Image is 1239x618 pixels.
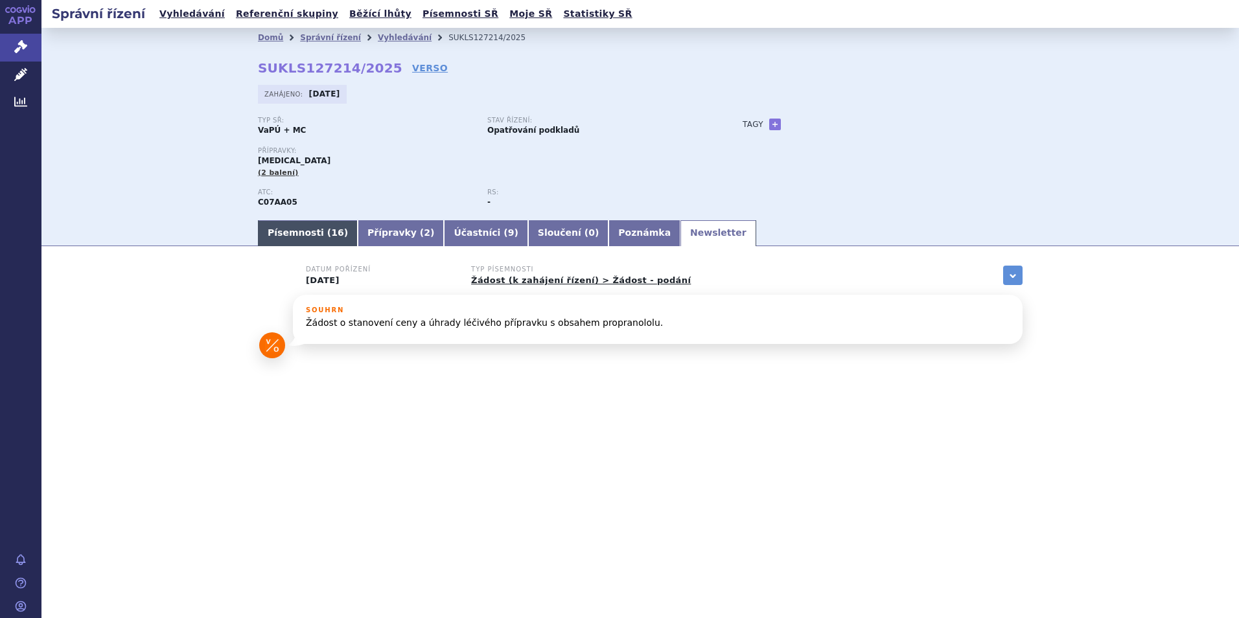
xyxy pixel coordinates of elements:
a: VERSO [412,62,448,74]
p: ATC: [258,189,474,196]
strong: SUKLS127214/2025 [258,60,402,76]
a: Žádost (k zahájení řízení) > Žádost - podání [471,275,691,285]
a: + [769,119,781,130]
p: Žádost o stanovení ceny a úhrady léčivého přípravku s obsahem propranololu. [306,315,1010,330]
strong: [DATE] [309,89,340,98]
a: Newsletter [680,220,756,246]
strong: - [487,198,491,207]
a: Vyhledávání [156,5,229,23]
a: Správní řízení [300,33,361,42]
p: RS: [487,189,704,196]
h2: Správní řízení [41,5,156,23]
h3: Souhrn [306,306,1010,314]
span: 16 [331,227,343,238]
span: [MEDICAL_DATA] [258,156,330,165]
a: Sloučení (0) [528,220,608,246]
li: SUKLS127214/2025 [448,28,542,47]
a: Moje SŘ [505,5,556,23]
a: Poznámka [608,220,680,246]
strong: VaPÚ + MC [258,126,306,135]
a: Písemnosti SŘ [419,5,502,23]
a: zobrazit vše [1003,266,1023,285]
span: 0 [588,227,595,238]
span: 9 [508,227,515,238]
a: Vyhledávání [378,33,432,42]
p: [DATE] [306,275,455,286]
a: Statistiky SŘ [559,5,636,23]
a: Běžící lhůty [345,5,415,23]
a: Účastníci (9) [444,220,527,246]
p: Přípravky: [258,147,717,155]
h3: Tagy [743,117,763,132]
span: Zahájeno: [264,89,305,99]
a: Písemnosti (16) [258,220,358,246]
p: Stav řízení: [487,117,704,124]
span: (2 balení) [258,168,299,177]
p: Typ SŘ: [258,117,474,124]
h3: Typ písemnosti [471,266,691,273]
strong: Opatřování podkladů [487,126,579,135]
a: Referenční skupiny [232,5,342,23]
h3: Datum pořízení [306,266,455,273]
a: Přípravky (2) [358,220,444,246]
strong: PROPRANOLOL [258,198,297,207]
span: 2 [424,227,430,238]
a: Domů [258,33,283,42]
